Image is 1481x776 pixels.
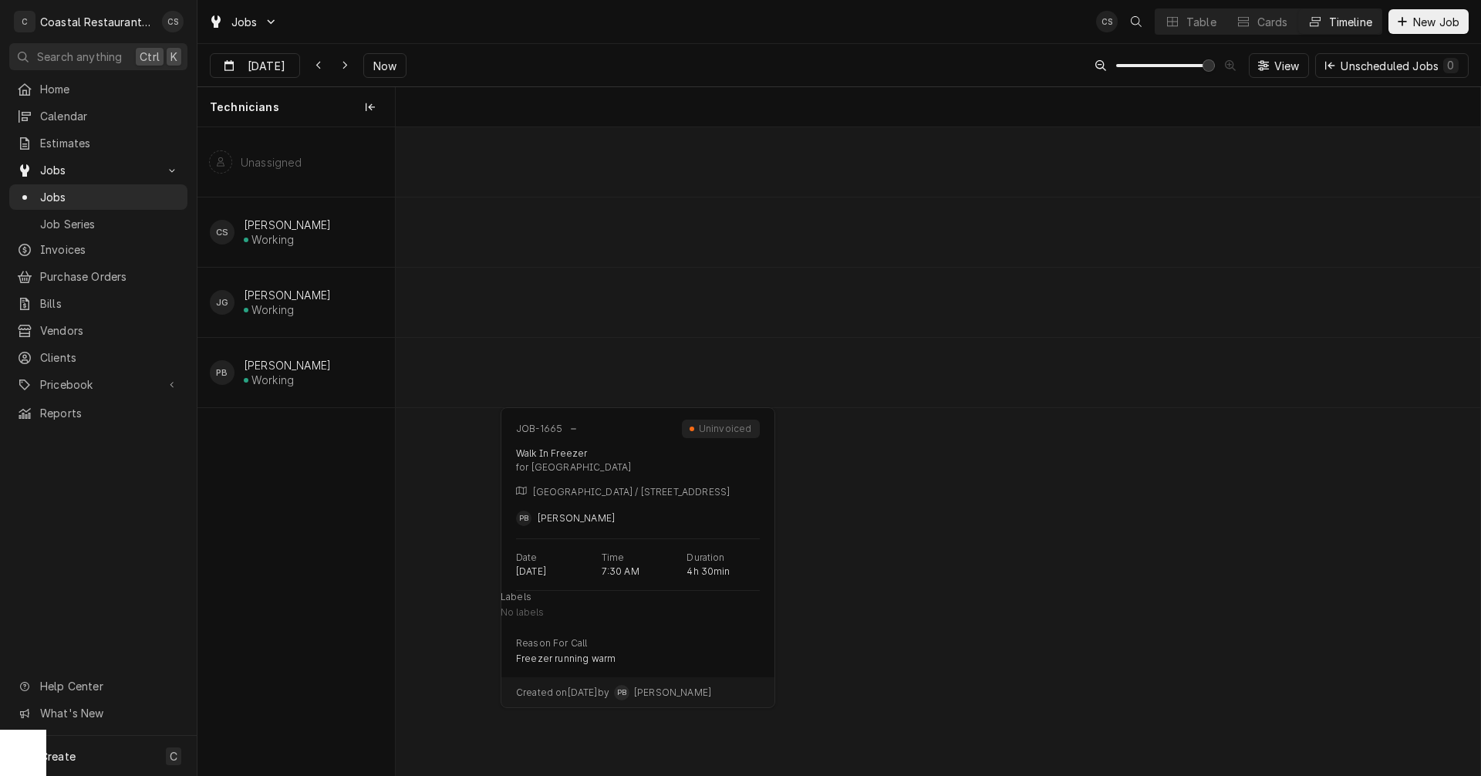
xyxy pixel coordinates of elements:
[516,637,587,649] p: Reason For Call
[241,156,302,169] div: Unassigned
[9,291,187,316] a: Bills
[197,87,395,127] div: Technicians column. SPACE for context menu
[40,108,180,124] span: Calendar
[9,103,187,129] a: Calendar
[197,127,395,775] div: left
[1388,9,1469,34] button: New Job
[687,552,724,564] p: Duration
[1341,58,1459,74] div: Unscheduled Jobs
[9,211,187,237] a: Job Series
[9,673,187,699] a: Go to Help Center
[1124,9,1149,34] button: Open search
[9,700,187,726] a: Go to What's New
[634,687,711,699] span: [PERSON_NAME]
[538,512,615,524] span: [PERSON_NAME]
[9,237,187,262] a: Invoices
[14,11,35,32] div: C
[516,511,531,526] div: PB
[9,400,187,426] a: Reports
[170,49,177,65] span: K
[516,552,538,564] p: Date
[9,157,187,183] a: Go to Jobs
[244,218,331,231] div: [PERSON_NAME]
[202,9,284,35] a: Go to Jobs
[1186,14,1216,30] div: Table
[170,748,177,764] span: C
[516,653,616,665] p: Freezer running warm
[40,295,180,312] span: Bills
[516,447,587,460] div: Walk In Freezer
[9,76,187,102] a: Home
[9,372,187,397] a: Go to Pricebook
[251,233,294,246] div: Working
[40,162,157,178] span: Jobs
[40,241,180,258] span: Invoices
[9,43,187,70] button: Search anythingCtrlK
[37,49,122,65] span: Search anything
[602,565,639,578] p: 7:30 AM
[210,220,234,245] div: Chris Sockriter's Avatar
[1096,11,1118,32] div: CS
[1315,53,1469,78] button: Unscheduled Jobs0
[9,130,187,156] a: Estimates
[516,687,609,699] span: Created on [DATE] by
[210,290,234,315] div: James Gatton's Avatar
[9,345,187,370] a: Clients
[210,290,234,315] div: JG
[244,359,331,372] div: [PERSON_NAME]
[40,322,180,339] span: Vendors
[244,288,331,302] div: [PERSON_NAME]
[162,11,184,32] div: CS
[516,565,546,578] p: [DATE]
[370,58,400,74] span: Now
[516,511,531,526] div: Phill Blush's Avatar
[614,685,629,700] div: Phill Blush's Avatar
[210,100,279,115] span: Technicians
[1257,14,1288,30] div: Cards
[697,423,754,435] div: Uninvoiced
[251,373,294,386] div: Working
[1271,58,1303,74] span: View
[9,184,187,210] a: Jobs
[516,461,760,474] div: for [GEOGRAPHIC_DATA]
[40,189,180,205] span: Jobs
[140,49,160,65] span: Ctrl
[251,303,294,316] div: Working
[516,423,562,435] div: JOB-1665
[533,486,730,498] p: [GEOGRAPHIC_DATA] / [STREET_ADDRESS]
[363,53,407,78] button: Now
[40,750,76,763] span: Create
[687,565,730,578] p: 4h 30min
[40,349,180,366] span: Clients
[40,376,157,393] span: Pricebook
[602,552,625,564] p: Time
[1446,57,1456,73] div: 0
[210,220,234,245] div: CS
[1329,14,1372,30] div: Timeline
[9,264,187,289] a: Purchase Orders
[40,405,180,421] span: Reports
[40,678,178,694] span: Help Center
[40,216,180,232] span: Job Series
[40,268,180,285] span: Purchase Orders
[1249,53,1310,78] button: View
[210,53,300,78] button: [DATE]
[210,360,234,385] div: Phill Blush's Avatar
[40,81,180,97] span: Home
[1410,14,1462,30] span: New Job
[1096,11,1118,32] div: Chris Sockriter's Avatar
[40,135,180,151] span: Estimates
[501,591,531,603] p: Labels
[40,705,178,721] span: What's New
[231,14,258,30] span: Jobs
[40,14,153,30] div: Coastal Restaurant Repair
[162,11,184,32] div: Chris Sockriter's Avatar
[210,360,234,385] div: PB
[501,606,544,625] span: No labels
[614,685,629,700] div: PB
[9,318,187,343] a: Vendors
